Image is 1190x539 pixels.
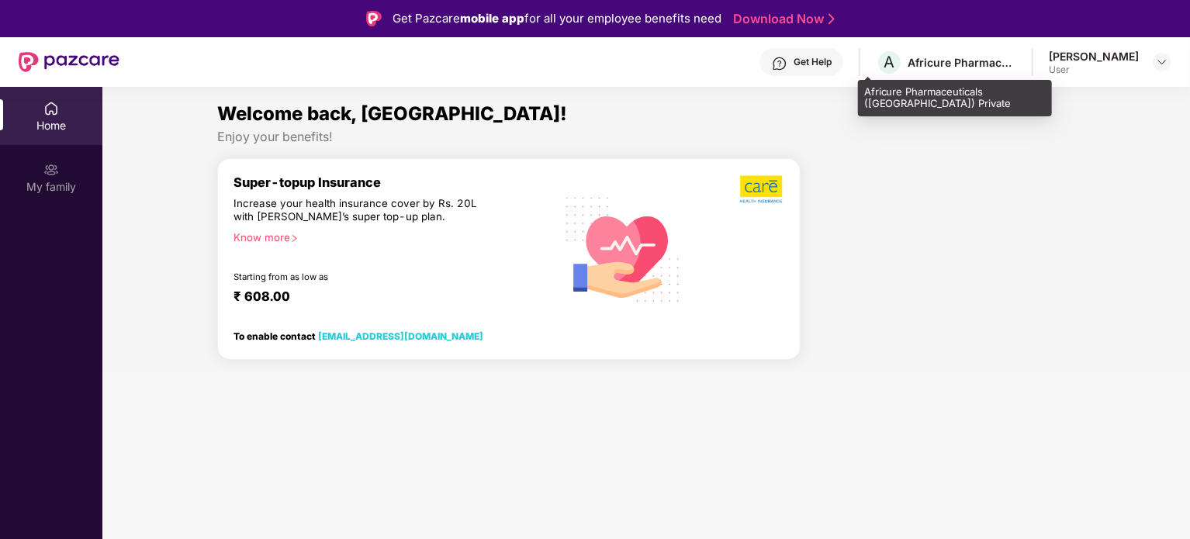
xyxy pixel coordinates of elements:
div: Enjoy your benefits! [217,129,1076,145]
img: Logo [366,11,382,26]
div: Starting from as low as [234,271,489,282]
img: svg+xml;base64,PHN2ZyB3aWR0aD0iMjAiIGhlaWdodD0iMjAiIHZpZXdCb3g9IjAgMCAyMCAyMCIgZmlsbD0ibm9uZSIgeG... [43,162,59,178]
div: To enable contact [234,330,483,341]
div: Africure Pharmaceuticals ([GEOGRAPHIC_DATA]) Private [858,80,1052,116]
span: right [290,234,299,243]
div: [PERSON_NAME] [1049,49,1139,64]
div: Increase your health insurance cover by Rs. 20L with [PERSON_NAME]’s super top-up plan. [234,197,488,225]
span: A [884,53,895,71]
img: svg+xml;base64,PHN2ZyB4bWxucz0iaHR0cDovL3d3dy53My5vcmcvMjAwMC9zdmciIHhtbG5zOnhsaW5rPSJodHRwOi8vd3... [555,178,693,319]
div: User [1049,64,1139,76]
img: svg+xml;base64,PHN2ZyBpZD0iRHJvcGRvd24tMzJ4MzIiIHhtbG5zPSJodHRwOi8vd3d3LnczLm9yZy8yMDAwL3N2ZyIgd2... [1156,56,1168,68]
img: svg+xml;base64,PHN2ZyBpZD0iSGVscC0zMngzMiIgeG1sbnM9Imh0dHA6Ly93d3cudzMub3JnLzIwMDAvc3ZnIiB3aWR0aD... [772,56,787,71]
img: svg+xml;base64,PHN2ZyBpZD0iSG9tZSIgeG1sbnM9Imh0dHA6Ly93d3cudzMub3JnLzIwMDAvc3ZnIiB3aWR0aD0iMjAiIG... [43,101,59,116]
div: Africure Pharmaceuticals ([GEOGRAPHIC_DATA]) Private [908,55,1016,70]
strong: mobile app [460,11,524,26]
span: Welcome back, [GEOGRAPHIC_DATA]! [217,102,567,125]
div: Get Help [794,56,832,68]
div: Get Pazcare for all your employee benefits need [393,9,721,28]
a: Download Now [733,11,830,27]
img: b5dec4f62d2307b9de63beb79f102df3.png [740,174,784,204]
img: New Pazcare Logo [19,52,119,72]
div: Super-topup Insurance [234,174,555,190]
a: [EMAIL_ADDRESS][DOMAIN_NAME] [318,330,483,342]
div: ₹ 608.00 [234,289,539,307]
div: Know more [234,231,545,242]
img: Stroke [829,11,835,27]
